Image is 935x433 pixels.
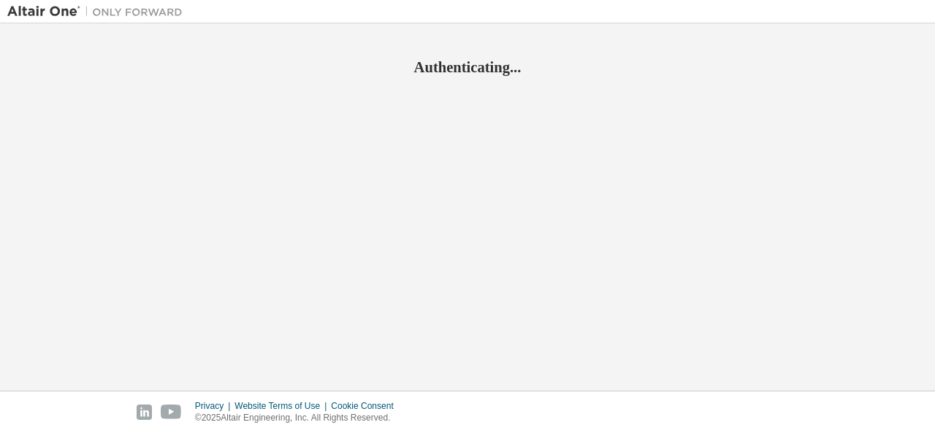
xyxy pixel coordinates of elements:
p: © 2025 Altair Engineering, Inc. All Rights Reserved. [195,412,402,424]
div: Privacy [195,400,234,412]
img: linkedin.svg [137,405,152,420]
div: Website Terms of Use [234,400,331,412]
img: youtube.svg [161,405,182,420]
img: Altair One [7,4,190,19]
div: Cookie Consent [331,400,402,412]
h2: Authenticating... [7,58,928,77]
